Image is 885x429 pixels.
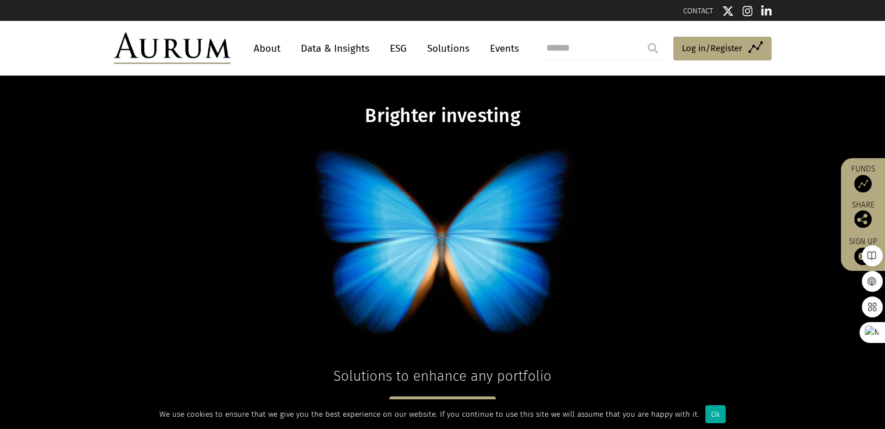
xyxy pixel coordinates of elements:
a: Data & Insights [295,38,375,59]
span: Log in/Register [682,41,742,55]
input: Submit [641,37,664,60]
a: ESG [384,38,413,59]
a: CONTACT [683,6,713,15]
div: Ok [705,405,726,423]
a: Log in/Register [673,37,772,61]
a: Events [484,38,519,59]
img: Share this post [854,210,872,228]
h1: Brighter investing [218,105,667,127]
img: Instagram icon [742,5,753,17]
span: Solutions to enhance any portfolio [333,368,552,384]
a: Sign up [847,237,879,265]
a: Solutions [389,396,496,426]
img: Access Funds [854,175,872,192]
a: About [248,38,286,59]
img: Twitter icon [722,5,734,17]
img: Linkedin icon [761,5,772,17]
a: Solutions [421,38,475,59]
div: Share [847,201,879,228]
img: Aurum [114,33,230,64]
a: Funds [847,164,879,192]
img: Sign up to our newsletter [854,248,872,265]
